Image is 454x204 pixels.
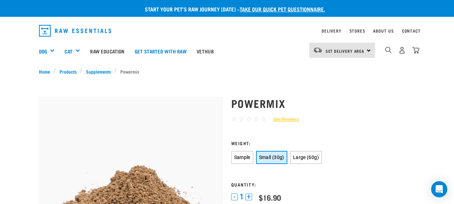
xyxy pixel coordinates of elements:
[253,115,259,123] span: ☆
[290,151,322,164] button: Large (60g)
[56,68,80,75] a: Products
[261,115,266,123] span: ☆
[85,38,129,65] a: Raw Education
[313,47,322,53] img: van-moving.png
[431,181,447,197] div: Open Intercom Messenger
[349,30,365,32] a: Stores
[293,155,319,160] span: Large (60g)
[231,151,253,164] button: Sample
[192,38,219,65] a: Vethub
[373,30,394,32] a: About Us
[259,193,281,202] div: $16.90
[39,47,47,55] a: Dog
[234,155,250,160] span: Sample
[322,30,341,32] a: Delivery
[39,25,112,37] img: Raw Essentials Logo
[256,151,287,164] button: Small (30g)
[246,115,252,123] span: ☆
[34,22,421,39] nav: dropdown navigation
[412,47,419,54] img: home-icon@2x.png
[39,68,54,75] a: Home
[245,194,252,200] button: +
[240,7,325,10] a: take our quick pet questionnaire.
[130,38,192,65] a: Get started with Raw
[326,50,365,52] span: Set Delivery Area
[231,97,415,109] h1: Powermix
[399,47,406,54] img: user.png
[402,30,421,32] a: Contact
[82,68,114,75] a: Supplements
[266,116,299,123] a: See Reviews
[259,155,284,160] span: Small (30g)
[65,47,72,55] a: Cat
[240,193,244,200] span: 1
[385,47,391,53] img: home-icon-1@2x.png
[239,115,244,123] span: ☆
[231,140,415,146] h3: Weight:
[39,68,415,75] nav: breadcrumbs
[231,182,415,187] h3: Quantity:
[231,115,237,123] span: ☆
[231,194,238,200] button: -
